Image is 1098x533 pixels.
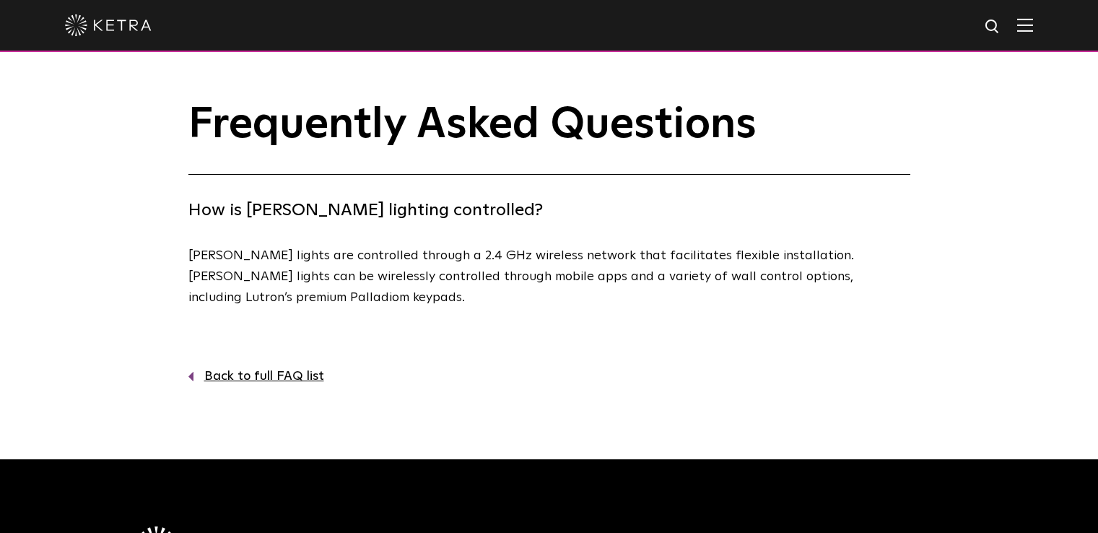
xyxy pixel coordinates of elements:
[65,14,152,36] img: ketra-logo-2019-white
[1017,18,1033,32] img: Hamburger%20Nav.svg
[188,196,910,224] h4: How is [PERSON_NAME] lighting controlled?
[188,101,910,175] h1: Frequently Asked Questions
[984,18,1002,36] img: search icon
[188,366,910,387] a: Back to full FAQ list
[188,246,903,308] p: [PERSON_NAME] lights are controlled through a 2.4 GHz wireless network that facilitates flexible ...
